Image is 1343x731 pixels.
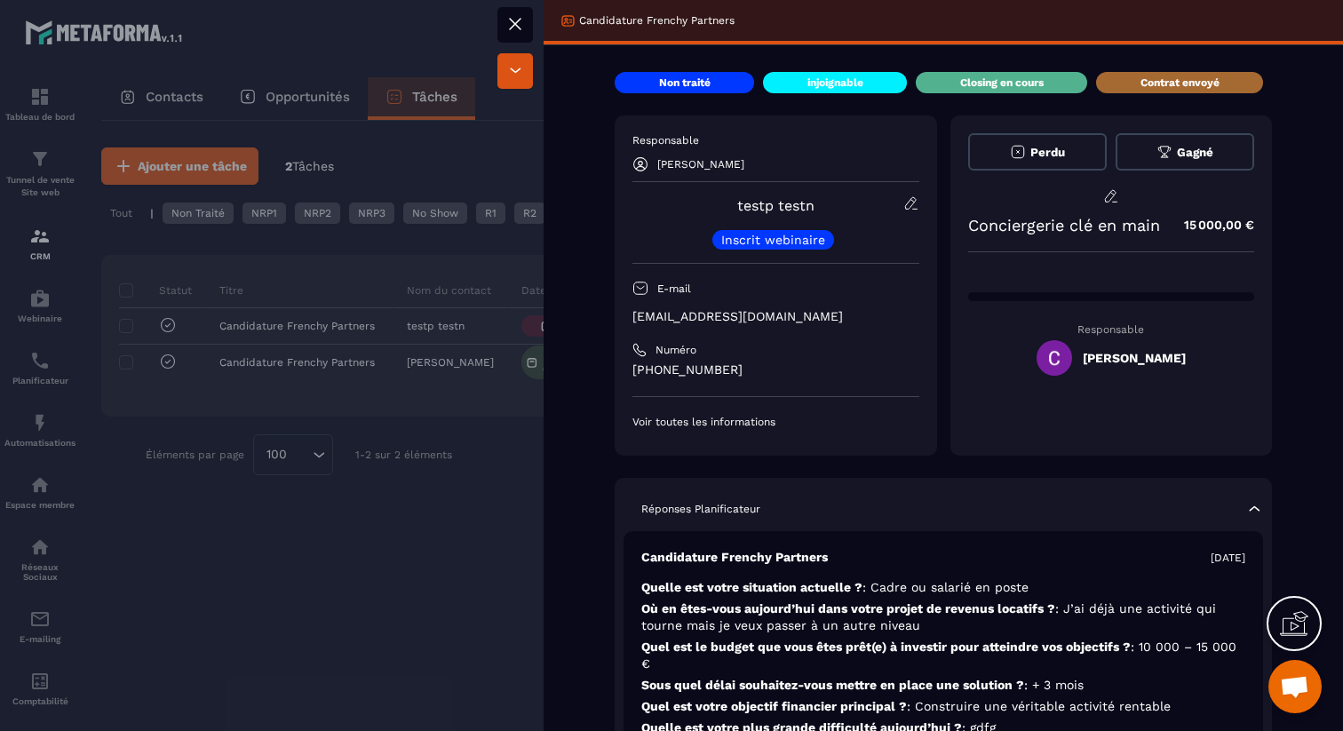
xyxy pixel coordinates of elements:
p: Responsable [968,323,1255,336]
p: Quelle est votre situation actuelle ? [641,579,1245,596]
span: Gagné [1177,146,1213,159]
p: [EMAIL_ADDRESS][DOMAIN_NAME] [632,308,919,325]
p: Quel est votre objectif financier principal ? [641,698,1245,715]
p: Non traité [659,75,711,90]
button: Gagné [1116,133,1254,171]
p: [PHONE_NUMBER] [632,362,919,378]
span: : Construire une véritable activité rentable [907,699,1171,713]
p: injoignable [807,75,863,90]
p: Quel est le budget que vous êtes prêt(e) à investir pour atteindre vos objectifs ? [641,639,1245,672]
p: E-mail [657,282,691,296]
p: Candidature Frenchy Partners [641,549,828,566]
h5: [PERSON_NAME] [1083,351,1186,365]
p: Contrat envoyé [1140,75,1220,90]
span: : Cadre ou salarié en poste [862,580,1029,594]
span: Perdu [1030,146,1065,159]
p: [DATE] [1211,551,1245,565]
p: 15 000,00 € [1166,208,1254,242]
span: : + 3 mois [1024,678,1084,692]
p: Voir toutes les informations [632,415,919,429]
p: [PERSON_NAME] [657,158,744,171]
p: Sous quel délai souhaitez-vous mettre en place une solution ? [641,677,1245,694]
div: Ouvrir le chat [1268,660,1322,713]
p: Où en êtes-vous aujourd’hui dans votre projet de revenus locatifs ? [641,600,1245,634]
p: Numéro [656,343,696,357]
p: Conciergerie clé en main [968,216,1160,234]
p: Closing en cours [960,75,1044,90]
p: Réponses Planificateur [641,502,760,516]
p: Inscrit webinaire [721,234,825,246]
a: testp testn [737,197,815,214]
p: Candidature Frenchy Partners [579,13,735,28]
button: Perdu [968,133,1107,171]
p: Responsable [632,133,919,147]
